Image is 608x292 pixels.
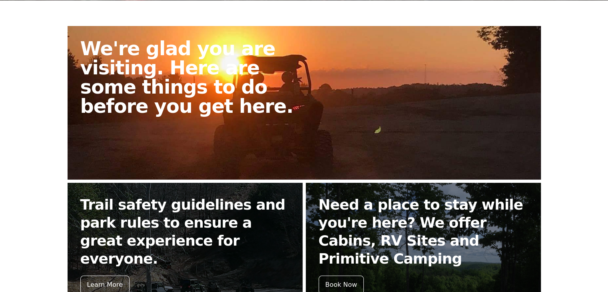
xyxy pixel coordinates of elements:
[68,26,541,180] a: We're glad you are visiting. Here are some things to do before you get here.
[80,39,311,116] h2: We're glad you are visiting. Here are some things to do before you get here.
[319,196,528,268] h2: Need a place to stay while you're here? We offer Cabins, RV Sites and Primitive Camping
[80,196,290,268] h2: Trail safety guidelines and park rules to ensure a great experience for everyone.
